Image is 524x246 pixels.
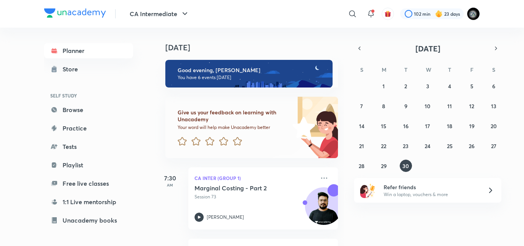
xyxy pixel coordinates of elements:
[359,162,364,170] abbr: September 28, 2025
[377,100,390,112] button: September 8, 2025
[165,60,333,88] img: evening
[447,102,452,110] abbr: September 11, 2025
[447,122,452,130] abbr: September 18, 2025
[425,122,430,130] abbr: September 17, 2025
[356,160,368,172] button: September 28, 2025
[207,214,244,221] p: [PERSON_NAME]
[377,140,390,152] button: September 22, 2025
[360,66,363,73] abbr: Sunday
[382,83,385,90] abbr: September 1, 2025
[402,162,409,170] abbr: September 30, 2025
[443,80,456,92] button: September 4, 2025
[356,140,368,152] button: September 21, 2025
[400,160,412,172] button: September 30, 2025
[381,162,387,170] abbr: September 29, 2025
[447,142,453,150] abbr: September 25, 2025
[467,7,480,20] img: poojita Agrawal
[400,120,412,132] button: September 16, 2025
[466,120,478,132] button: September 19, 2025
[155,173,185,183] h5: 7:30
[377,160,390,172] button: September 29, 2025
[178,67,326,74] h6: Good evening, [PERSON_NAME]
[382,66,386,73] abbr: Monday
[377,120,390,132] button: September 15, 2025
[44,61,133,77] a: Store
[435,10,443,18] img: streak
[194,173,315,183] p: CA Inter (Group 1)
[381,142,386,150] abbr: September 22, 2025
[415,43,440,54] span: [DATE]
[404,66,407,73] abbr: Tuesday
[443,100,456,112] button: September 11, 2025
[44,43,133,58] a: Planner
[382,8,394,20] button: avatar
[466,140,478,152] button: September 26, 2025
[488,140,500,152] button: September 27, 2025
[469,122,475,130] abbr: September 19, 2025
[488,100,500,112] button: September 13, 2025
[194,193,315,200] p: Session 73
[178,124,290,130] p: Your word will help make Unacademy better
[44,213,133,228] a: Unacademy books
[491,102,496,110] abbr: September 13, 2025
[44,139,133,154] a: Tests
[44,8,106,20] a: Company Logo
[359,122,364,130] abbr: September 14, 2025
[469,142,475,150] abbr: September 26, 2025
[44,176,133,191] a: Free live classes
[63,64,82,74] div: Store
[422,140,434,152] button: September 24, 2025
[400,100,412,112] button: September 9, 2025
[400,140,412,152] button: September 23, 2025
[491,122,497,130] abbr: September 20, 2025
[448,83,451,90] abbr: September 4, 2025
[178,109,290,123] h6: Give us your feedback on learning with Unacademy
[422,120,434,132] button: September 17, 2025
[384,183,478,191] h6: Refer friends
[448,66,451,73] abbr: Thursday
[155,183,185,187] p: AM
[365,43,491,54] button: [DATE]
[425,102,430,110] abbr: September 10, 2025
[488,120,500,132] button: September 20, 2025
[403,142,409,150] abbr: September 23, 2025
[384,10,391,17] img: avatar
[492,66,495,73] abbr: Saturday
[165,43,346,52] h4: [DATE]
[422,100,434,112] button: September 10, 2025
[426,66,431,73] abbr: Wednesday
[466,100,478,112] button: September 12, 2025
[488,80,500,92] button: September 6, 2025
[403,122,409,130] abbr: September 16, 2025
[359,142,364,150] abbr: September 21, 2025
[360,102,363,110] abbr: September 7, 2025
[382,102,385,110] abbr: September 8, 2025
[44,89,133,102] h6: SELF STUDY
[404,83,407,90] abbr: September 2, 2025
[404,102,407,110] abbr: September 9, 2025
[443,120,456,132] button: September 18, 2025
[356,120,368,132] button: September 14, 2025
[44,194,133,210] a: 1:1 Live mentorship
[466,80,478,92] button: September 5, 2025
[178,74,326,81] p: You have 6 events [DATE]
[384,191,478,198] p: Win a laptop, vouchers & more
[469,102,474,110] abbr: September 12, 2025
[470,83,473,90] abbr: September 5, 2025
[443,140,456,152] button: September 25, 2025
[356,100,368,112] button: September 7, 2025
[266,97,338,158] img: feedback_image
[194,184,290,192] h5: Marginal Costing - Part 2
[125,6,194,21] button: CA Intermediate
[305,192,342,228] img: Avatar
[377,80,390,92] button: September 1, 2025
[426,83,429,90] abbr: September 3, 2025
[44,102,133,117] a: Browse
[44,8,106,18] img: Company Logo
[400,80,412,92] button: September 2, 2025
[470,66,473,73] abbr: Friday
[425,142,430,150] abbr: September 24, 2025
[44,157,133,173] a: Playlist
[44,121,133,136] a: Practice
[492,83,495,90] abbr: September 6, 2025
